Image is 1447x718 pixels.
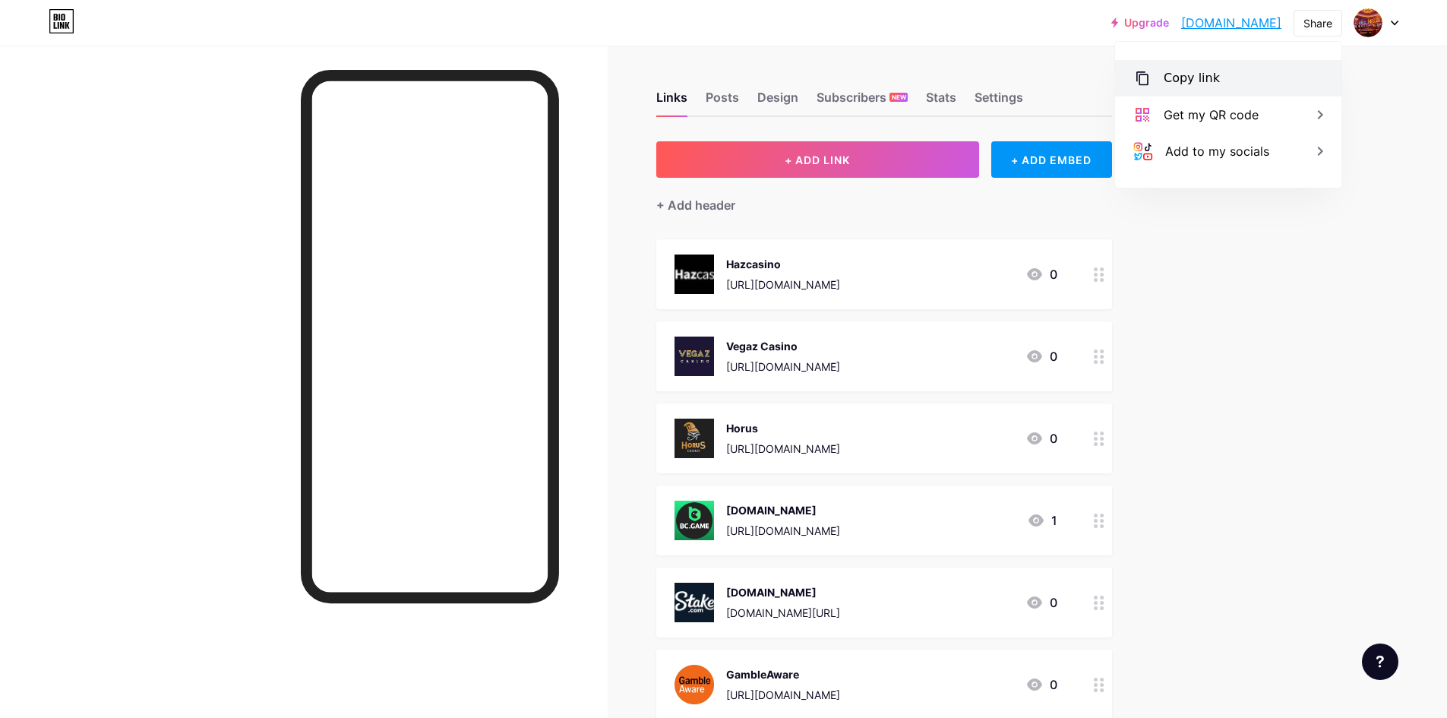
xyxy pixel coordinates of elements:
div: Posts [706,88,739,115]
div: Share [1303,15,1332,31]
img: Stake.com [675,583,714,622]
div: Design [757,88,798,115]
div: [DOMAIN_NAME] [726,584,840,600]
div: 0 [1025,593,1057,612]
div: 0 [1025,675,1057,694]
div: [DOMAIN_NAME][URL] [726,605,840,621]
div: Subscribers [817,88,908,115]
a: Upgrade [1111,17,1169,29]
div: GambleAware [726,666,840,682]
img: BC.GAME [675,501,714,540]
div: 0 [1025,429,1057,448]
div: [URL][DOMAIN_NAME] [726,441,840,457]
div: [DOMAIN_NAME] [726,502,840,518]
div: 0 [1025,265,1057,283]
div: Links [656,88,687,115]
img: GambleAware [675,665,714,704]
a: [DOMAIN_NAME] [1181,14,1281,32]
span: NEW [892,93,906,102]
button: + ADD LINK [656,141,979,178]
div: Horus [726,420,840,436]
div: + Add header [656,196,735,214]
div: [URL][DOMAIN_NAME] [726,359,840,375]
div: Hazcasino [726,256,840,272]
div: Copy link [1164,69,1220,87]
div: Add to my socials [1165,142,1269,160]
img: Hazcasino [675,255,714,294]
div: [URL][DOMAIN_NAME] [726,687,840,703]
div: 1 [1027,511,1057,530]
img: casinobonus [1354,8,1382,37]
div: Stats [926,88,956,115]
div: Settings [975,88,1023,115]
div: Vegaz Casino [726,338,840,354]
div: [URL][DOMAIN_NAME] [726,277,840,293]
div: 0 [1025,347,1057,365]
div: [URL][DOMAIN_NAME] [726,523,840,539]
div: Get my QR code [1164,106,1259,124]
img: Vegaz Casino [675,337,714,376]
span: + ADD LINK [785,153,850,166]
div: + ADD EMBED [991,141,1112,178]
img: Horus [675,419,714,458]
